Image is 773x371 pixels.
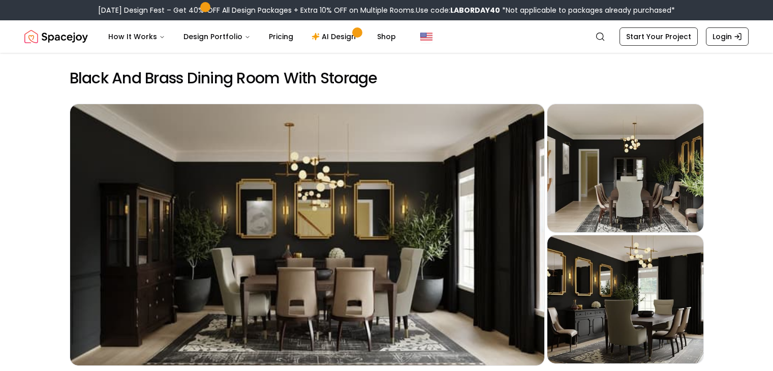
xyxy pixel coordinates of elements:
a: AI Design [303,26,367,47]
a: Shop [369,26,404,47]
a: Login [706,27,749,46]
nav: Main [100,26,404,47]
span: *Not applicable to packages already purchased* [500,5,675,15]
button: How It Works [100,26,173,47]
h2: Black And Brass Dining Room With Storage [70,69,704,87]
b: LABORDAY40 [450,5,500,15]
a: Spacejoy [24,26,88,47]
img: United States [420,30,432,43]
button: Design Portfolio [175,26,259,47]
nav: Global [24,20,749,53]
span: Use code: [416,5,500,15]
img: Spacejoy Logo [24,26,88,47]
a: Start Your Project [620,27,698,46]
a: Pricing [261,26,301,47]
div: [DATE] Design Fest – Get 40% OFF All Design Packages + Extra 10% OFF on Multiple Rooms. [98,5,675,15]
